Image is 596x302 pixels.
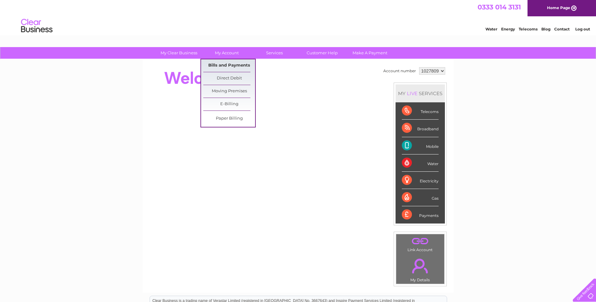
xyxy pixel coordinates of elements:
[153,47,205,59] a: My Clear Business
[21,16,53,35] img: logo.png
[203,112,255,125] a: Paper Billing
[575,27,590,31] a: Log out
[150,3,447,30] div: Clear Business is a trading name of Verastar Limited (registered in [GEOGRAPHIC_DATA] No. 3667643...
[398,236,443,247] a: .
[344,47,396,59] a: Make A Payment
[396,234,445,254] td: Link Account
[203,59,255,72] a: Bills and Payments
[402,189,439,206] div: Gas
[402,120,439,137] div: Broadband
[406,90,419,96] div: LIVE
[398,255,443,277] a: .
[554,27,570,31] a: Contact
[485,27,497,31] a: Water
[203,85,255,98] a: Moving Premises
[296,47,348,59] a: Customer Help
[541,27,550,31] a: Blog
[519,27,538,31] a: Telecoms
[402,206,439,223] div: Payments
[402,172,439,189] div: Electricity
[249,47,300,59] a: Services
[396,253,445,284] td: My Details
[402,137,439,154] div: Mobile
[402,102,439,120] div: Telecoms
[203,98,255,111] a: E-Billing
[402,154,439,172] div: Water
[501,27,515,31] a: Energy
[396,84,445,102] div: MY SERVICES
[203,72,255,85] a: Direct Debit
[382,66,418,76] td: Account number
[201,47,253,59] a: My Account
[478,3,521,11] a: 0333 014 3131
